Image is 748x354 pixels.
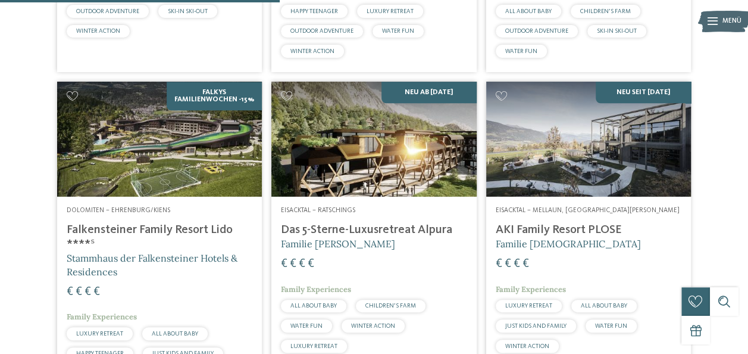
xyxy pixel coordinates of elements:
span: WINTER ACTION [505,343,549,349]
span: € [84,286,91,298]
span: SKI-IN SKI-OUT [168,8,208,14]
span: WINTER ACTION [290,48,334,54]
span: WINTER ACTION [76,28,120,34]
span: Stammhaus der Falkensteiner Hotels & Residences [67,252,237,277]
span: WATER FUN [505,48,537,54]
span: CHILDREN’S FARM [580,8,631,14]
span: OUTDOOR ADVENTURE [290,28,353,34]
img: Familienhotels gesucht? Hier findet ihr die besten! [271,82,476,197]
span: JUST KIDS AND FAMILY [505,323,567,329]
span: LUXURY RETREAT [367,8,414,14]
span: SKI-IN SKI-OUT [597,28,637,34]
span: Eisacktal – Ratschings [281,207,355,214]
span: € [290,258,296,270]
span: LUXURY RETREAT [290,343,337,349]
h4: AKI Family Resort PLOSE [496,223,681,237]
span: CHILDREN’S FARM [365,303,416,309]
span: € [281,258,287,270]
span: WINTER ACTION [351,323,395,329]
span: ALL ABOUT BABY [505,8,552,14]
img: Familienhotels gesucht? Hier findet ihr die besten! [57,82,262,197]
span: OUTDOOR ADVENTURE [76,8,139,14]
span: LUXURY RETREAT [505,303,552,309]
span: WATER FUN [290,323,323,329]
span: Dolomiten – Ehrenburg/Kiens [67,207,170,214]
span: € [514,258,520,270]
span: Familie [PERSON_NAME] [281,238,395,250]
span: € [67,286,73,298]
span: HAPPY TEENAGER [290,8,338,14]
span: LUXURY RETREAT [76,331,123,337]
span: € [76,286,82,298]
span: Familie [DEMOGRAPHIC_DATA] [496,238,641,250]
img: Familienhotels gesucht? Hier findet ihr die besten! [486,82,691,197]
span: Family Experiences [281,284,351,294]
span: € [299,258,305,270]
h4: Falkensteiner Family Resort Lido ****ˢ [67,223,252,251]
span: OUTDOOR ADVENTURE [505,28,568,34]
span: Family Experiences [67,312,137,322]
span: € [93,286,100,298]
span: € [522,258,529,270]
span: € [496,258,502,270]
span: € [505,258,511,270]
span: WATER FUN [382,28,414,34]
h4: Das 5-Sterne-Luxusretreat Alpura [281,223,467,237]
span: ALL ABOUT BABY [152,331,198,337]
span: ALL ABOUT BABY [290,303,337,309]
span: Family Experiences [496,284,566,294]
span: € [308,258,314,270]
span: Eisacktal – Mellaun, [GEOGRAPHIC_DATA][PERSON_NAME] [496,207,680,214]
span: ALL ABOUT BABY [581,303,627,309]
span: WATER FUN [595,323,627,329]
